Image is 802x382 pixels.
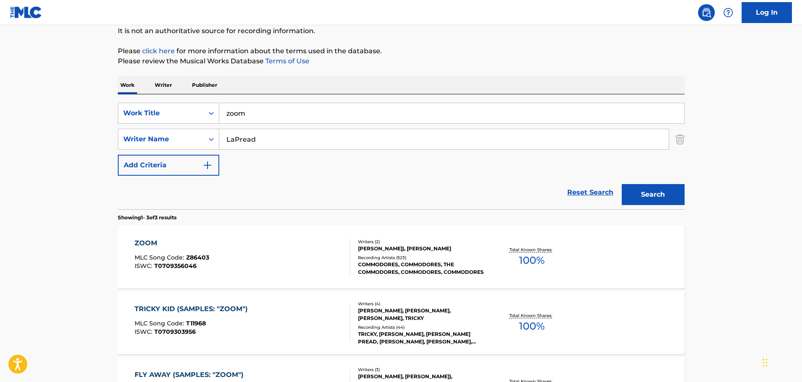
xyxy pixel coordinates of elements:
[698,4,715,21] a: Public Search
[358,307,485,322] div: [PERSON_NAME], [PERSON_NAME], [PERSON_NAME], TRICKY
[118,155,219,176] button: Add Criteria
[135,320,186,327] span: MLC Song Code :
[152,76,174,94] p: Writer
[118,26,685,36] p: It is not an authoritative source for recording information.
[142,47,175,55] a: click here
[118,46,685,56] p: Please for more information about the terms used in the database.
[675,129,685,150] img: Delete Criterion
[135,262,154,270] span: ISWC :
[264,57,309,65] a: Terms of Use
[135,238,209,248] div: ZOOM
[701,8,711,18] img: search
[763,350,768,375] div: Drag
[358,301,485,307] div: Writers ( 4 )
[135,304,252,314] div: TRICKY KID (SAMPLES: "ZOOM")
[519,319,545,334] span: 100 %
[135,370,248,380] div: FLY AWAY (SAMPLES: "ZOOM")
[622,184,685,205] button: Search
[186,320,206,327] span: T11968
[118,103,685,209] form: Search Form
[358,324,485,330] div: Recording Artists ( 44 )
[358,255,485,261] div: Recording Artists ( 523 )
[760,342,802,382] iframe: Chat Widget
[135,328,154,335] span: ISWC :
[358,366,485,373] div: Writers ( 3 )
[519,253,545,268] span: 100 %
[358,261,485,276] div: COMMODORES, COMMODORES, THE COMMODORES, COMMODORES, COMMODORES
[723,8,733,18] img: help
[720,4,737,21] div: Help
[123,134,199,144] div: Writer Name
[358,330,485,346] div: TRICKY, [PERSON_NAME], [PERSON_NAME] PREAD, [PERSON_NAME], [PERSON_NAME], [PERSON_NAME], [PERSON_...
[154,328,196,335] span: T0709303956
[186,254,209,261] span: Z86403
[358,239,485,245] div: Writers ( 2 )
[742,2,792,23] a: Log In
[358,245,485,252] div: [PERSON_NAME]), [PERSON_NAME]
[154,262,197,270] span: T0709356046
[202,160,213,170] img: 9d2ae6d4665cec9f34b9.svg
[509,312,554,319] p: Total Known Shares:
[10,6,42,18] img: MLC Logo
[189,76,220,94] p: Publisher
[118,226,685,288] a: ZOOMMLC Song Code:Z86403ISWC:T0709356046Writers (2)[PERSON_NAME]), [PERSON_NAME]Recording Artists...
[123,108,199,118] div: Work Title
[118,291,685,354] a: TRICKY KID (SAMPLES: "ZOOM")MLC Song Code:T11968ISWC:T0709303956Writers (4)[PERSON_NAME], [PERSON...
[135,254,186,261] span: MLC Song Code :
[118,214,176,221] p: Showing 1 - 3 of 3 results
[118,56,685,66] p: Please review the Musical Works Database
[509,247,554,253] p: Total Known Shares:
[563,183,618,202] a: Reset Search
[118,76,137,94] p: Work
